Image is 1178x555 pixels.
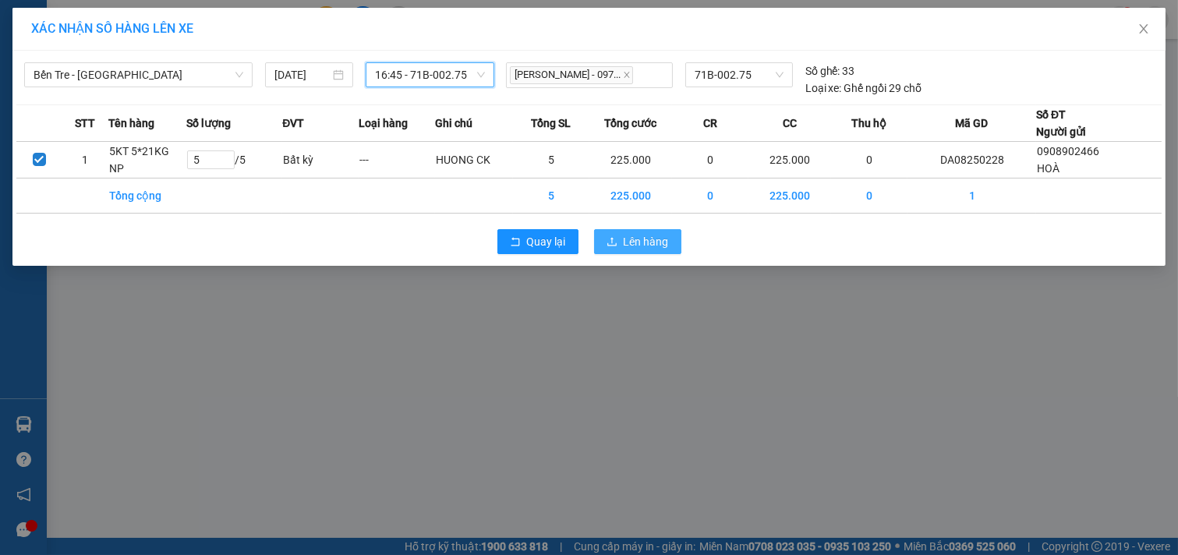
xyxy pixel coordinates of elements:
td: 0 [672,142,748,179]
button: uploadLên hàng [594,229,681,254]
td: 5 [513,142,589,179]
span: 71B-002.75 [695,63,783,87]
td: 5 [513,179,589,214]
span: Tổng SL [531,115,571,132]
span: [PERSON_NAME] - 097... [510,66,633,84]
td: / 5 [186,142,283,179]
span: Loại xe: [805,80,842,97]
td: DA08250228 [907,142,1036,179]
button: rollbackQuay lại [497,229,578,254]
span: ĐVT [282,115,304,132]
td: 0 [831,142,907,179]
span: CC [783,115,797,132]
div: [PERSON_NAME] [13,32,138,51]
span: Số lượng [186,115,231,132]
span: close [1137,23,1150,35]
div: Số ĐT Người gửi [1036,106,1086,140]
span: close [623,71,631,79]
span: Nhận: [149,13,186,30]
td: --- [359,142,435,179]
td: Tổng cộng [108,179,186,214]
span: STT [75,115,95,132]
td: 225.000 [748,179,831,214]
td: 225.000 [589,179,672,214]
span: Quay lại [527,233,566,250]
span: Tổng cước [604,115,656,132]
span: 16:45 - 71B-002.75 [375,63,485,87]
td: 225.000 [589,142,672,179]
span: Ghi chú [435,115,472,132]
span: Lên hàng [624,233,669,250]
span: Gửi: [13,15,37,31]
span: 0908902466 [1037,145,1099,157]
span: Loại hàng [359,115,408,132]
button: Close [1122,8,1166,51]
span: Bến Tre - Sài Gòn [34,63,243,87]
td: 5KT 5*21KG NP [108,142,186,179]
td: 225.000 [748,142,831,179]
div: 33 [805,62,855,80]
div: ANH ÚT [149,48,315,67]
span: CR [703,115,717,132]
td: 1 [62,142,108,179]
td: 0 [672,179,748,214]
td: 0 [831,179,907,214]
td: Bất kỳ [282,142,359,179]
div: 20.000 [147,98,317,136]
td: HUONG CK [435,142,513,179]
td: 1 [907,179,1036,214]
span: XÁC NHẬN SỐ HÀNG LÊN XE [31,21,193,36]
span: Chưa [PERSON_NAME] : [147,98,256,135]
div: Trạm Đông Á [13,13,138,32]
span: Thu hộ [851,115,886,132]
span: Tên hàng [108,115,154,132]
span: Số ghế: [805,62,840,80]
span: upload [607,236,617,249]
span: Mã GD [955,115,988,132]
span: HOÀ [1037,162,1059,175]
span: rollback [510,236,521,249]
input: 15/08/2025 [274,66,330,83]
div: Ghế ngồi 29 chỗ [805,80,922,97]
div: [GEOGRAPHIC_DATA] [149,13,315,48]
